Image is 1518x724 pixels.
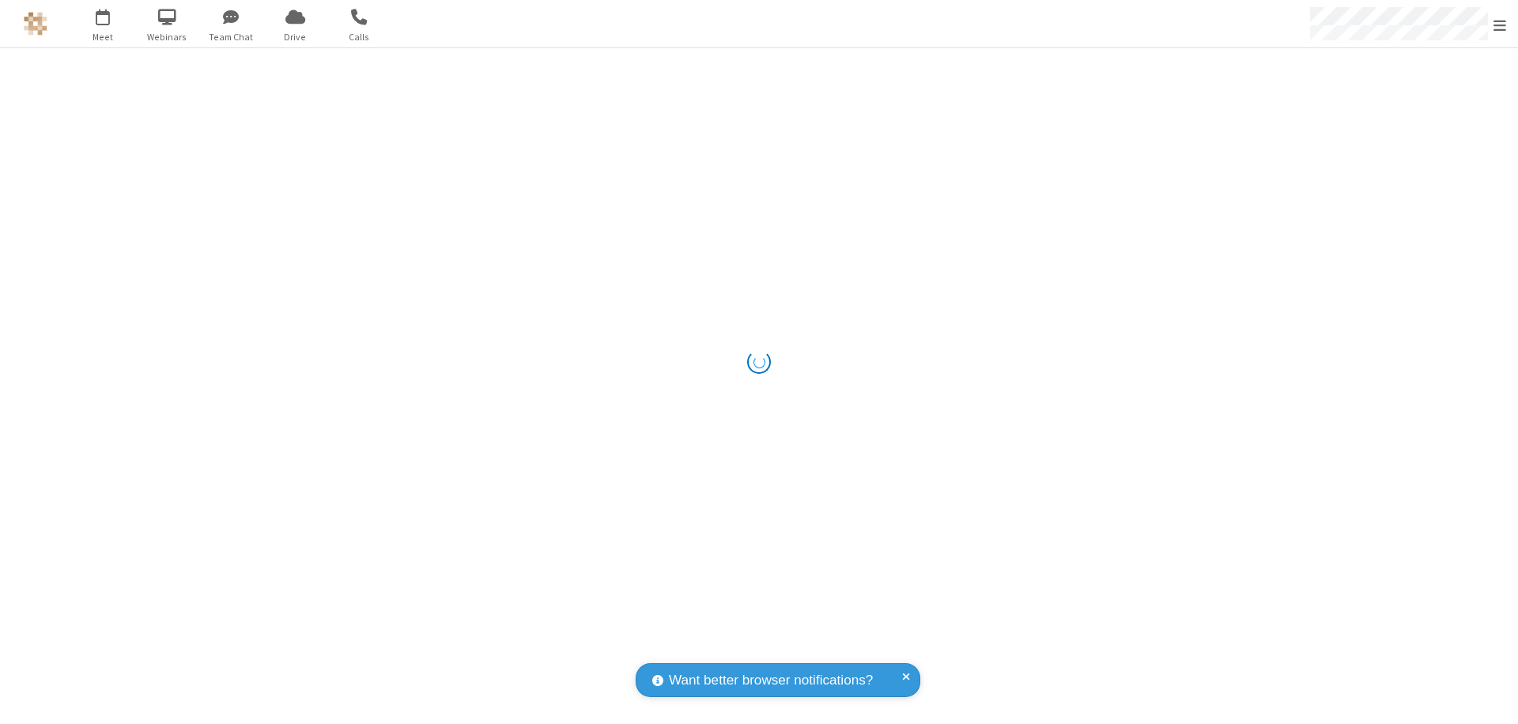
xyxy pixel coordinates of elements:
[202,30,261,44] span: Team Chat
[669,670,873,691] span: Want better browser notifications?
[24,12,47,36] img: QA Selenium DO NOT DELETE OR CHANGE
[74,30,133,44] span: Meet
[138,30,197,44] span: Webinars
[330,30,389,44] span: Calls
[266,30,325,44] span: Drive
